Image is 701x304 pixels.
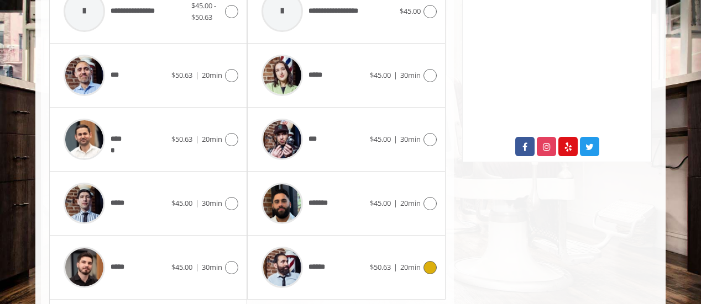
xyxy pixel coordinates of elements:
[202,134,222,144] span: 20min
[195,70,199,80] span: |
[400,6,421,16] span: $45.00
[195,262,199,272] span: |
[202,262,222,272] span: 30min
[400,134,421,144] span: 30min
[202,70,222,80] span: 20min
[394,134,397,144] span: |
[195,134,199,144] span: |
[195,198,199,208] span: |
[370,70,391,80] span: $45.00
[171,198,192,208] span: $45.00
[171,262,192,272] span: $45.00
[202,198,222,208] span: 30min
[394,262,397,272] span: |
[394,70,397,80] span: |
[171,70,192,80] span: $50.63
[400,262,421,272] span: 20min
[370,134,391,144] span: $45.00
[400,70,421,80] span: 30min
[400,198,421,208] span: 20min
[171,134,192,144] span: $50.63
[394,198,397,208] span: |
[191,1,216,22] span: $45.00 - $50.63
[370,262,391,272] span: $50.63
[370,198,391,208] span: $45.00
